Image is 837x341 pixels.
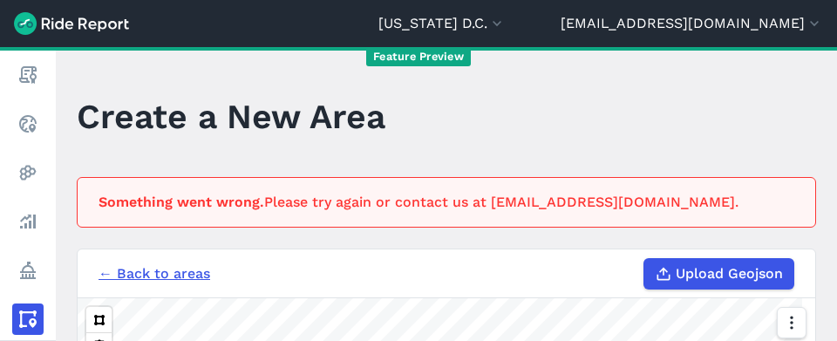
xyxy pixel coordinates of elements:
span: Feature Preview [366,48,471,66]
span: Upload Geojson [676,263,783,284]
img: Ride Report [14,12,129,35]
button: [US_STATE] D.C. [378,13,506,34]
a: Realtime [12,108,44,140]
a: Analyze [12,206,44,237]
button: Polygon tool (p) [86,307,112,332]
a: ← Back to areas [99,263,210,284]
strong: Something went wrong. [99,194,264,210]
button: [EMAIL_ADDRESS][DOMAIN_NAME] [561,13,823,34]
h1: Create a New Area [77,92,385,140]
a: Areas [12,303,44,335]
div: Please try again or contact us at [EMAIL_ADDRESS][DOMAIN_NAME]. [99,192,784,213]
a: Report [12,59,44,91]
a: Heatmaps [12,157,44,188]
a: Policy [12,255,44,286]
